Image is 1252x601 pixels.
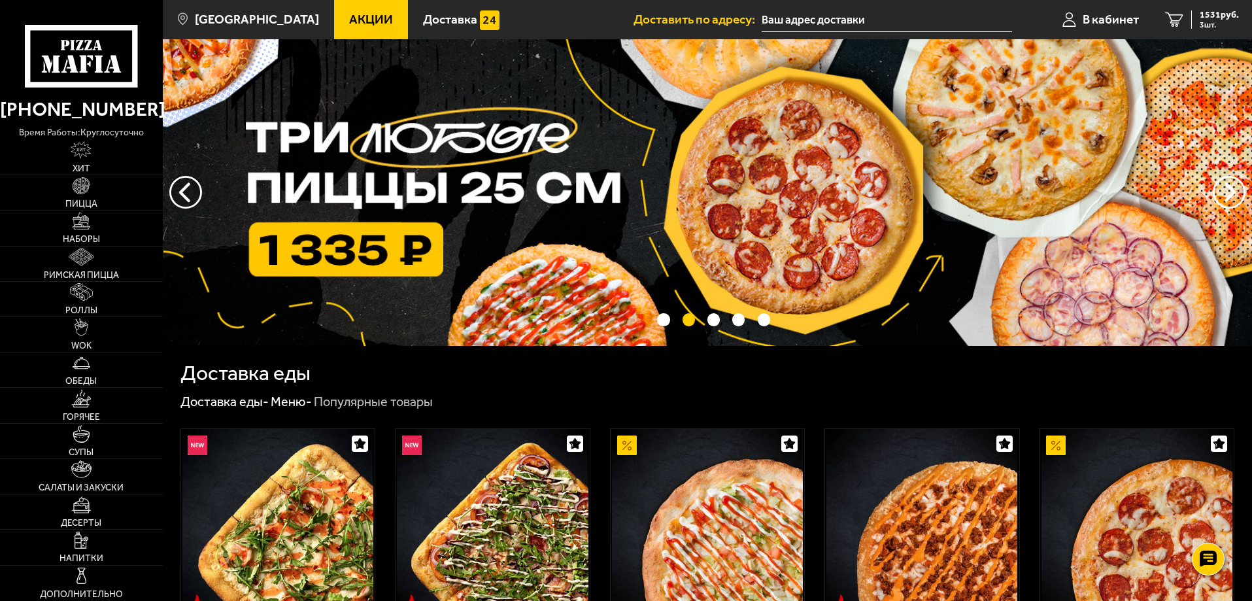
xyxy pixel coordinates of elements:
[65,306,97,315] span: Роллы
[732,313,745,326] button: точки переключения
[188,436,207,455] img: Новинка
[61,519,101,528] span: Десерты
[59,554,103,563] span: Напитки
[762,8,1012,32] input: Ваш адрес доставки
[180,394,269,409] a: Доставка еды-
[195,13,319,26] span: [GEOGRAPHIC_DATA]
[707,313,720,326] button: точки переключения
[480,10,499,30] img: 15daf4d41897b9f0e9f617042186c801.svg
[40,590,123,599] span: Дополнительно
[423,13,477,26] span: Доставка
[1200,21,1239,29] span: 3 шт.
[402,436,422,455] img: Новинка
[71,341,92,351] span: WOK
[349,13,393,26] span: Акции
[271,394,312,409] a: Меню-
[1046,436,1066,455] img: Акционный
[63,413,100,422] span: Горячее
[39,483,124,492] span: Салаты и закуски
[758,313,770,326] button: точки переключения
[634,13,762,26] span: Доставить по адресу:
[617,436,637,455] img: Акционный
[44,271,119,280] span: Римская пицца
[180,363,311,384] h1: Доставка еды
[73,164,90,173] span: Хит
[65,377,97,386] span: Обеды
[1083,13,1139,26] span: В кабинет
[1213,176,1245,209] button: предыдущий
[314,394,433,411] div: Популярные товары
[69,448,93,457] span: Супы
[657,313,669,326] button: точки переключения
[1200,10,1239,20] span: 1531 руб.
[762,8,1012,32] span: Санкт-Петербург Индустриальный пр. 23
[65,199,97,209] span: Пицца
[169,176,202,209] button: следующий
[63,235,100,244] span: Наборы
[683,313,695,326] button: точки переключения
